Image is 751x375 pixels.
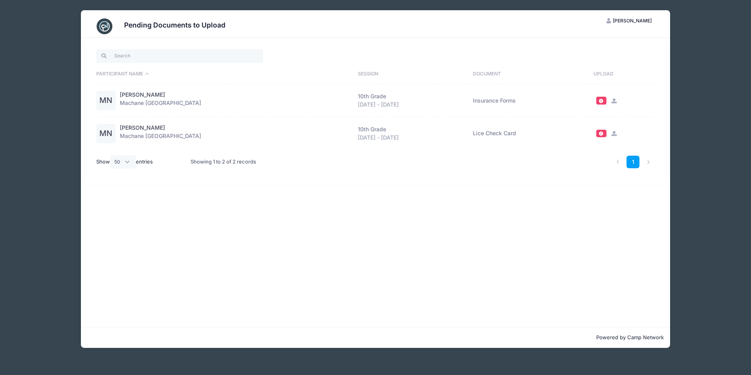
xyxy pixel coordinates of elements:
img: CampNetwork [97,18,112,34]
button: [PERSON_NAME] [600,14,659,28]
label: Show entries [96,155,153,169]
div: MN [96,124,116,143]
a: MN [96,131,116,137]
th: Session: activate to sort column ascending [354,64,469,85]
select: Showentries [110,155,136,169]
a: 1 [626,156,639,169]
a: [PERSON_NAME] [120,124,165,132]
input: Search [96,49,263,63]
div: 10th Grade [358,125,465,134]
a: [PERSON_NAME] [120,91,165,99]
div: Machane [GEOGRAPHIC_DATA] [120,91,350,110]
div: Machane [GEOGRAPHIC_DATA] [120,124,350,143]
p: Powered by Camp Network [87,334,664,342]
h3: Pending Documents to Upload [124,21,225,29]
div: Showing 1 to 2 of 2 records [190,153,256,171]
div: [DATE] - [DATE] [358,134,465,142]
td: Insurance Forms [469,85,590,118]
div: [DATE] - [DATE] [358,101,465,109]
a: MN [96,97,116,104]
th: Document: activate to sort column ascending [469,64,590,85]
div: MN [96,91,116,110]
th: Upload: activate to sort column ascending [590,64,655,85]
span: [PERSON_NAME] [613,18,652,24]
td: Lice Check Card [469,117,590,150]
div: 10th Grade [358,92,465,101]
th: Participant Name: activate to sort column descending [96,64,354,85]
